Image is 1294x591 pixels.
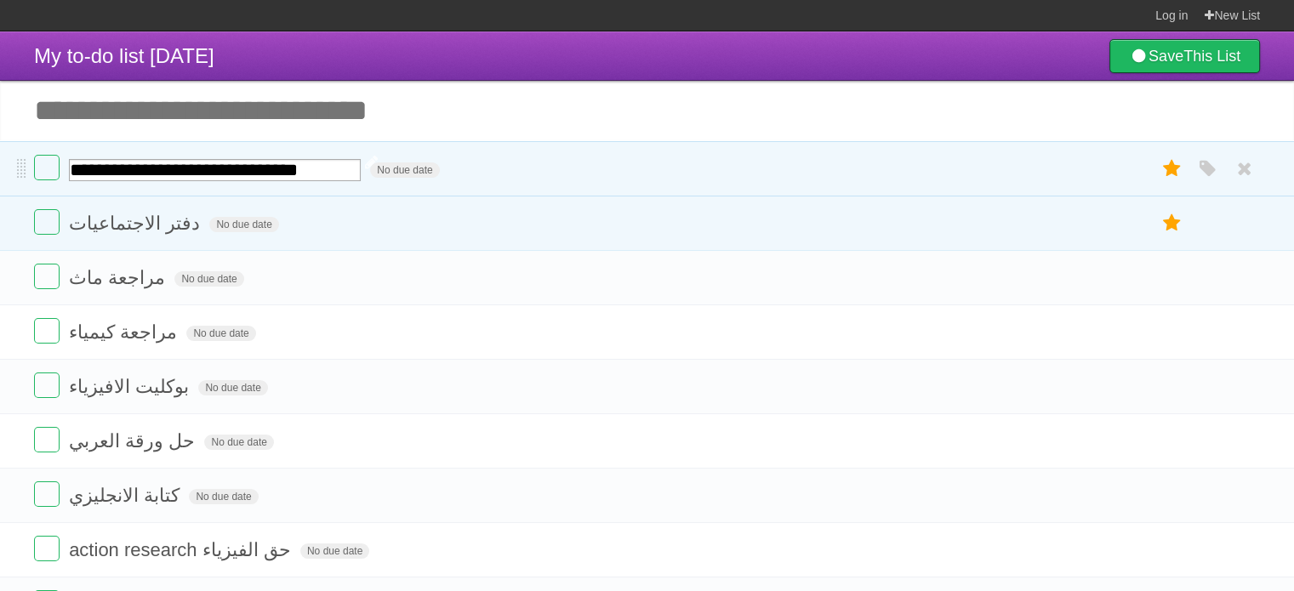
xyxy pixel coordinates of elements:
[209,217,278,232] span: No due date
[34,536,60,561] label: Done
[69,321,181,343] span: مراجعة كيمياء
[370,162,439,178] span: No due date
[34,318,60,344] label: Done
[34,372,60,398] label: Done
[69,213,204,234] span: دفتر الاجتماعيات
[1156,209,1189,237] label: Star task
[1156,155,1189,183] label: Star task
[34,481,60,507] label: Done
[34,209,60,235] label: Done
[174,271,243,287] span: No due date
[34,155,60,180] label: Done
[34,427,60,452] label: Done
[69,376,193,397] span: بوكليت الافيزياء
[198,380,267,395] span: No due date
[69,539,295,560] span: action research حق الفيزياء
[69,485,184,506] span: كتابة الانجليزي
[204,435,273,450] span: No due date
[189,489,258,504] span: No due date
[300,543,369,559] span: No due date
[186,326,255,341] span: No due date
[69,267,169,288] span: مراجعة ماث
[69,430,199,452] span: حل ورقة العربي
[34,264,60,289] label: Done
[1109,39,1260,73] a: SaveThis List
[34,44,214,67] span: My to-do list [DATE]
[1183,48,1240,65] b: This List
